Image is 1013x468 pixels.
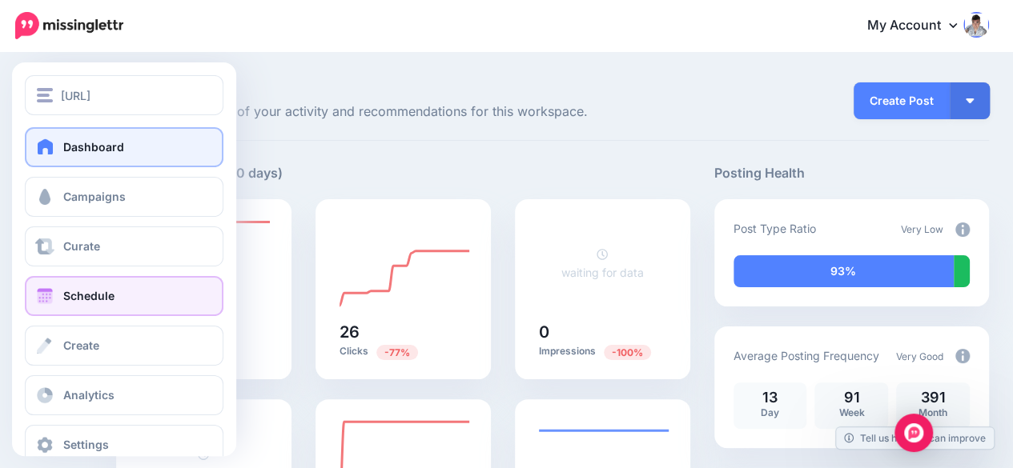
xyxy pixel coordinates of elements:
span: Very Low [901,223,943,235]
a: Create [25,326,223,366]
span: Dashboard [63,140,124,154]
h5: 26 [340,324,467,340]
span: Schedule [63,289,115,302]
img: info-circle-grey.png [955,349,970,363]
span: Campaigns [63,190,126,203]
span: Week [838,406,864,418]
span: Month [919,406,947,418]
p: Post Type Ratio [734,219,816,238]
a: Campaigns [25,177,223,217]
p: 391 [904,390,962,405]
span: Here's an overview of your activity and recommendations for this workspace. [116,102,690,122]
a: Analytics [25,375,223,415]
p: Impressions [539,344,666,359]
p: Average Posting Frequency [734,346,879,365]
a: Dashboard [25,127,223,167]
button: [URL] [25,75,223,115]
div: Open Intercom Messenger [894,414,933,452]
p: 13 [742,390,799,405]
span: Very Good [896,350,943,362]
a: Curate [25,226,223,266]
p: 91 [822,390,880,405]
img: Missinglettr [15,12,123,39]
a: My Account [851,6,989,46]
img: menu.png [37,88,53,102]
div: 7% of your posts in the last 30 days were manually created (i.e. were not from Drip Campaigns or ... [954,255,970,287]
span: Previous period: 111 [376,345,418,360]
span: [URL] [61,86,90,105]
h5: Posting Health [714,163,989,183]
span: Analytics [63,388,115,402]
span: Curate [63,239,100,253]
a: Schedule [25,276,223,316]
p: Clicks [340,344,467,359]
img: info-circle-grey.png [955,222,970,237]
span: Previous period: 5.35K [604,345,651,360]
div: 93% of your posts in the last 30 days have been from Drip Campaigns [734,255,954,287]
a: Settings [25,425,223,465]
span: Create [63,338,99,352]
img: arrow-down-white.png [966,98,974,103]
a: waiting for data [561,247,644,279]
h5: 0 [539,324,666,340]
span: Settings [63,438,109,451]
span: Day [761,406,779,418]
a: Tell us how we can improve [836,427,994,449]
a: Create Post [854,82,950,119]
